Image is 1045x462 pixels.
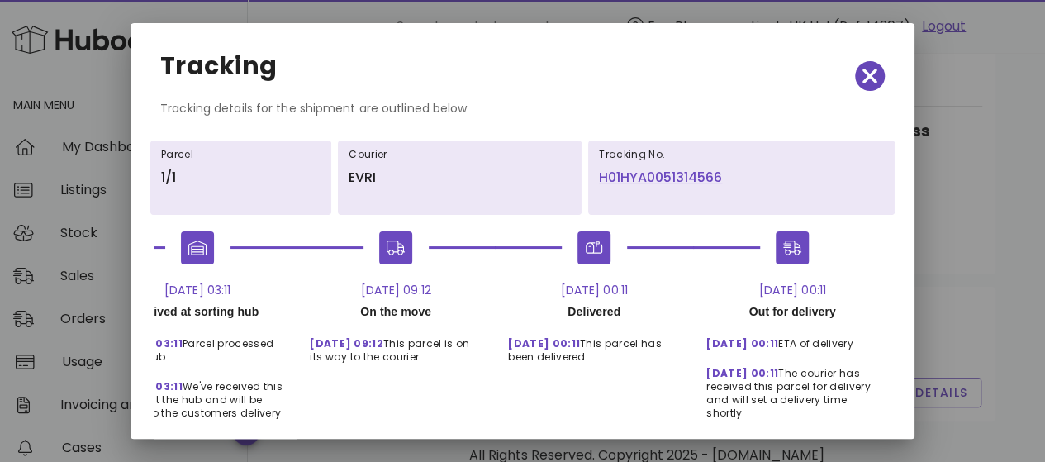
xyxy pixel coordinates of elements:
[349,168,571,188] p: EVRI
[693,354,891,423] div: The courier has received this parcel for delivery and will set a delivery time shortly
[98,367,297,436] div: We've received this parcel at the hub and will be sorted to the customers delivery depot
[297,299,495,324] div: On the move
[693,324,891,354] div: ETA of delivery
[160,53,277,79] h2: Tracking
[98,299,297,324] div: Arrived at sorting hub
[693,299,891,324] div: Out for delivery
[693,281,891,299] div: [DATE] 00:11
[349,148,571,161] h6: Courier
[508,336,580,350] span: [DATE] 00:11
[297,324,495,367] div: This parcel is on its way to the courier
[161,148,321,161] h6: Parcel
[495,324,693,367] div: This parcel has been delivered
[147,99,898,131] div: Tracking details for the shipment are outlined below
[310,336,383,350] span: [DATE] 09:12
[706,336,778,350] span: [DATE] 00:11
[98,281,297,299] div: [DATE] 03:11
[297,281,495,299] div: [DATE] 09:12
[706,366,778,380] span: [DATE] 00:11
[599,168,884,188] a: H01HYA0051314566
[161,168,321,188] p: 1/1
[98,324,297,367] div: Parcel processed at the hub
[495,281,693,299] div: [DATE] 00:11
[495,299,693,324] div: Delivered
[599,148,884,161] h6: Tracking No.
